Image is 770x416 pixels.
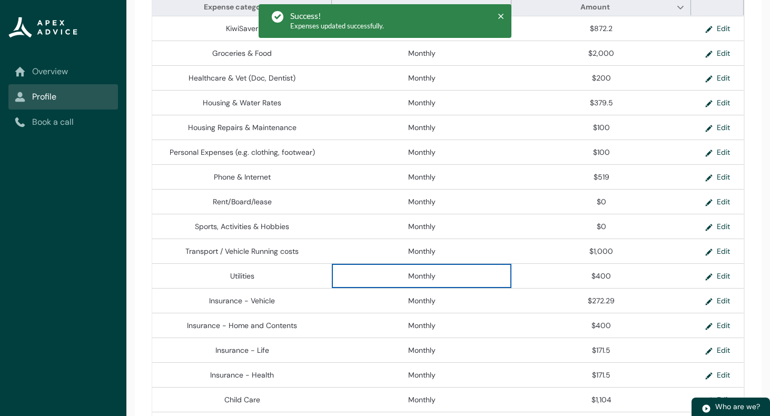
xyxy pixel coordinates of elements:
lightning-formatted-number: $272.29 [588,296,615,305]
lightning-formatted-number: $0 [597,197,606,206]
button: Edit [697,392,738,408]
lightning-formatted-number: $0 [597,222,606,231]
a: Profile [15,91,112,103]
span: Who are we? [715,402,760,411]
button: Edit [697,120,738,135]
lightning-formatted-number: $379.5 [590,98,613,107]
a: Overview [15,65,112,78]
lightning-base-formatted-text: Housing Repairs & Maintenance [188,123,297,132]
lightning-base-formatted-text: Personal Expenses (e.g. clothing, footwear) [170,147,315,157]
lightning-formatted-number: $171.5 [592,370,610,380]
lightning-base-formatted-text: Monthly [408,246,436,256]
lightning-base-formatted-text: Rent/Board/lease [213,197,272,206]
lightning-formatted-number: $100 [593,123,610,132]
button: Edit [697,169,738,185]
lightning-formatted-number: $519 [594,172,609,182]
button: Edit [697,318,738,333]
button: Edit [697,95,738,111]
lightning-base-formatted-text: Monthly [408,98,436,107]
button: Edit [697,293,738,309]
lightning-base-formatted-text: Monthly [408,395,436,404]
lightning-base-formatted-text: Monthly [408,321,436,330]
lightning-base-formatted-text: Monthly [408,370,436,380]
lightning-base-formatted-text: Housing & Water Rates [203,98,281,107]
lightning-formatted-number: $872.2 [590,24,613,33]
lightning-formatted-number: $1,000 [589,246,613,256]
lightning-formatted-number: $171.5 [592,345,610,355]
button: Edit [697,144,738,160]
lightning-base-formatted-text: Phone & Internet [214,172,271,182]
lightning-base-formatted-text: Monthly [408,123,436,132]
lightning-base-formatted-text: Monthly [408,147,436,157]
lightning-base-formatted-text: Monthly [408,73,436,83]
button: Edit [697,219,738,234]
button: Close [497,12,505,21]
lightning-formatted-number: $400 [591,271,611,281]
lightning-formatted-number: $100 [593,147,610,157]
lightning-base-formatted-text: Monthly [408,345,436,355]
lightning-base-formatted-text: Insurance - Vehicle [209,296,275,305]
span: Expenses updated successfully. [290,22,384,30]
button: Edit [697,268,738,284]
lightning-base-formatted-text: Insurance - Health [210,370,274,380]
lightning-base-formatted-text: Monthly [408,222,436,231]
lightning-base-formatted-text: Groceries & Food [212,48,272,58]
lightning-base-formatted-text: Monthly [408,296,436,305]
button: Edit [697,243,738,259]
nav: Sub page [8,59,118,135]
img: play.svg [702,404,711,413]
lightning-base-formatted-text: Monthly [408,48,436,58]
lightning-base-formatted-text: Transport / Vehicle Running costs [185,246,299,256]
lightning-base-formatted-text: Monthly [408,172,436,182]
lightning-base-formatted-text: KiwiSaver [226,24,258,33]
img: Apex Advice Group [8,17,77,38]
lightning-base-formatted-text: Insurance - Home and Contents [187,321,297,330]
lightning-base-formatted-text: Utilities [230,271,254,281]
lightning-base-formatted-text: Child Care [224,395,260,404]
lightning-formatted-number: $400 [591,321,611,330]
a: Book a call [15,116,112,128]
button: Edit [697,70,738,86]
button: Edit [697,21,738,36]
button: Edit [697,367,738,383]
button: Edit [697,342,738,358]
lightning-formatted-number: $200 [592,73,611,83]
lightning-base-formatted-text: Healthcare & Vet (Doc, Dentist) [189,73,295,83]
lightning-base-formatted-text: Sports, Activities & Hobbies [195,222,289,231]
button: Edit [697,45,738,61]
lightning-base-formatted-text: Monthly [408,271,436,281]
lightning-base-formatted-text: Monthly [408,197,436,206]
lightning-base-formatted-text: Insurance - Life [215,345,269,355]
button: Edit [697,194,738,210]
lightning-formatted-number: $1,104 [591,395,611,404]
div: Success! [290,11,384,21]
lightning-formatted-number: $2,000 [588,48,614,58]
